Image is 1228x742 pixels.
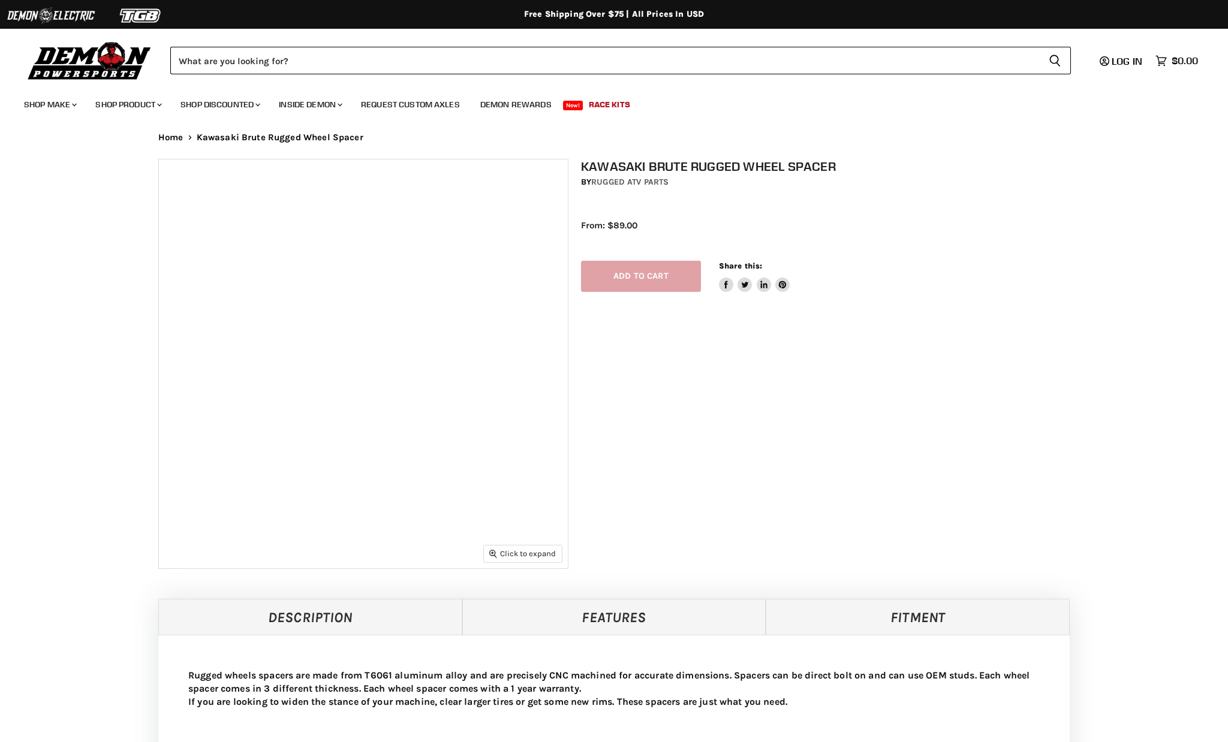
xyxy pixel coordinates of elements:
span: $0.00 [1172,55,1198,67]
button: Kawasaki Brute Rugged Wheel Spacer thumbnail [208,579,255,626]
a: Rugged ATV Parts [591,177,669,187]
a: Home [158,132,183,143]
input: Search [170,47,1039,74]
button: Click to expand [484,545,562,562]
a: Shop Product [86,92,169,117]
p: Rugged wheels spacers are made from T6061 aluminum alloy and are precisely CNC machined for accur... [188,669,1040,708]
a: Demon Rewards [471,92,561,117]
a: Description [158,599,462,635]
a: Features [462,599,766,635]
a: Request Custom Axles [352,92,469,117]
button: Kawasaki Brute Rugged Wheel Spacer thumbnail [157,579,204,626]
span: New! [563,101,583,110]
a: Log in [1094,56,1149,67]
span: Log in [1112,55,1142,67]
span: From: $89.00 [581,220,637,231]
img: Demon Powersports [24,39,155,82]
a: Race Kits [580,92,639,117]
form: Product [170,47,1071,74]
div: by [581,176,1082,189]
a: Shop Make [15,92,84,117]
h1: Kawasaki Brute Rugged Wheel Spacer [581,159,1082,174]
a: $0.00 [1149,52,1204,70]
a: Fitment [766,599,1070,635]
aside: Share this: [719,261,790,292]
a: Inside Demon [270,92,350,117]
button: Kawasaki Brute Rugged Wheel Spacer thumbnail [259,579,306,626]
a: Shop Discounted [171,92,267,117]
span: Kawasaki Brute Rugged Wheel Spacer [197,132,363,143]
div: Free Shipping Over $75 | All Prices In USD [134,9,1094,20]
nav: Breadcrumbs [134,132,1094,143]
ul: Main menu [15,88,1195,117]
img: TGB Logo 2 [96,4,186,27]
span: Share this: [719,261,762,270]
button: Search [1039,47,1071,74]
span: Click to expand [489,549,556,558]
img: Demon Electric Logo 2 [6,4,96,27]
